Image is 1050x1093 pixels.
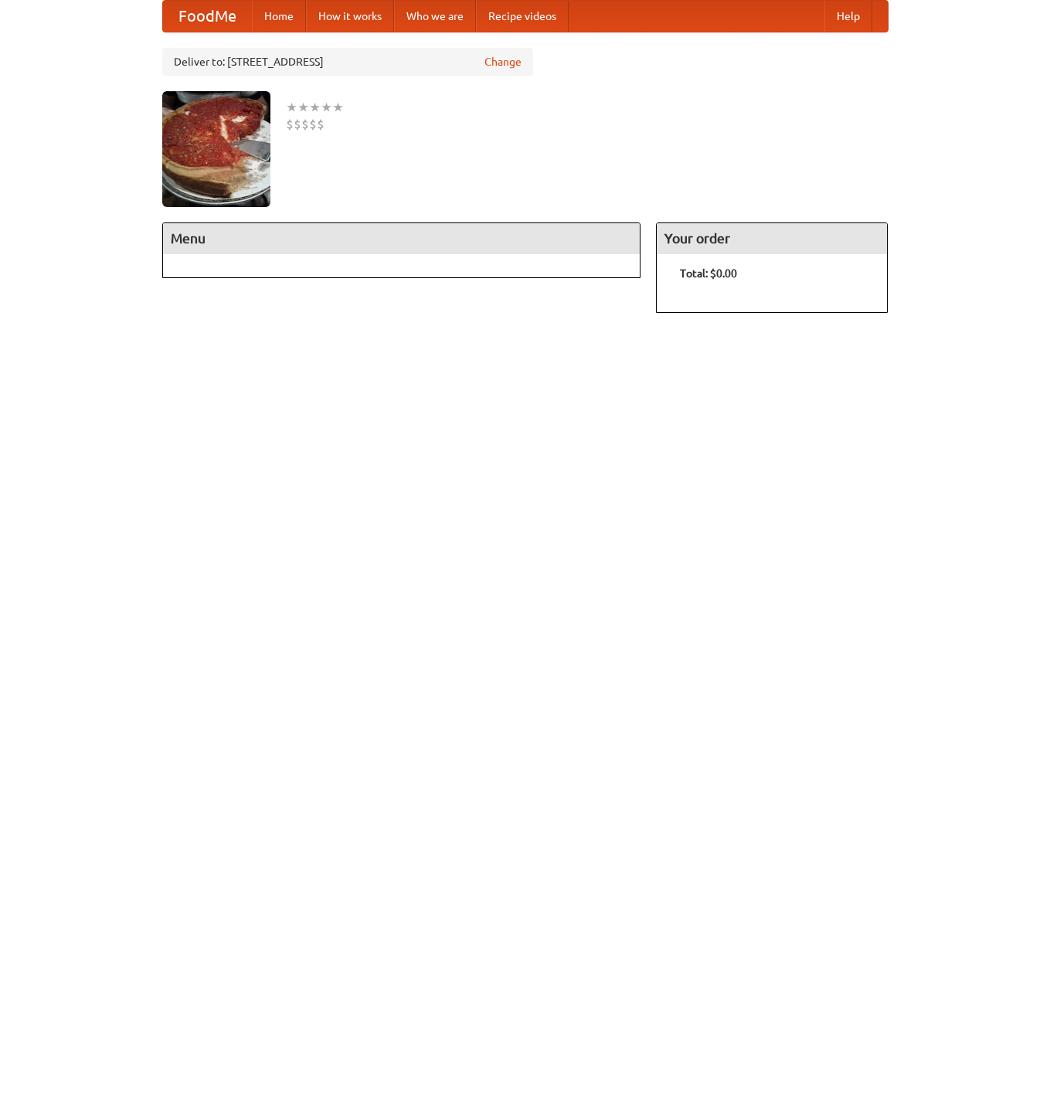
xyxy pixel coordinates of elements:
div: Deliver to: [STREET_ADDRESS] [162,48,533,76]
li: $ [286,116,294,133]
a: Who we are [394,1,476,32]
a: Home [252,1,306,32]
li: ★ [309,99,321,116]
b: Total: $0.00 [680,267,737,280]
a: Help [824,1,872,32]
li: $ [317,116,325,133]
li: ★ [286,99,297,116]
li: $ [301,116,309,133]
img: angular.jpg [162,91,270,207]
li: $ [309,116,317,133]
h4: Menu [163,223,641,254]
li: ★ [321,99,332,116]
a: Change [484,54,522,70]
a: FoodMe [163,1,252,32]
h4: Your order [657,223,887,254]
li: ★ [297,99,309,116]
li: ★ [332,99,344,116]
li: $ [294,116,301,133]
a: How it works [306,1,394,32]
a: Recipe videos [476,1,569,32]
